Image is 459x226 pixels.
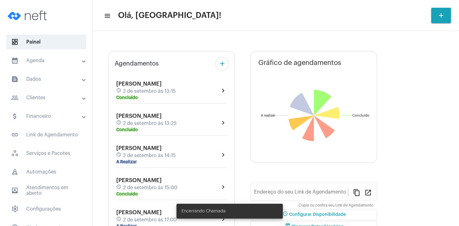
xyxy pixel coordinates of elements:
[6,183,86,198] span: Atendimentos em aberto
[11,38,19,46] span: sidenav icon
[123,185,177,190] span: 2 de setembro às 15:00
[299,203,373,208] mat-hint: Copie ou confira seu Link de Agendamento
[123,217,177,223] span: 2 de setembro às 17:00
[116,152,122,159] mat-icon: schedule
[11,150,19,157] span: sidenav icon
[11,205,19,213] span: sidenav icon
[282,212,346,217] span: Configurar Disponibilidade
[11,57,19,64] mat-icon: sidenav icon
[4,72,92,87] mat-expansion-panel-header: sidenav iconDados
[11,75,19,83] mat-icon: sidenav icon
[11,113,83,120] mat-panel-title: Financeiro
[11,75,83,83] mat-panel-title: Dados
[353,189,360,196] mat-icon: content_copy
[123,88,176,94] span: 2 de setembro às 13:15
[118,11,221,20] span: Olá, [GEOGRAPHIC_DATA]!
[352,114,369,117] text: Concluído
[123,153,176,158] span: 2 de setembro às 14:15
[258,59,341,66] span: Gráfico de agendamentos
[254,190,348,196] input: Link
[116,113,162,119] span: [PERSON_NAME]
[11,113,19,120] mat-icon: sidenav icon
[11,94,83,101] mat-panel-title: Clientes
[116,216,122,223] mat-icon: schedule
[6,35,86,49] span: Painel
[250,209,377,220] button: Configurar Disponibilidade
[5,3,51,28] img: logo-neft-novo-2.png
[116,96,138,100] mat-chip: Concluído
[11,168,19,176] span: sidenav icon
[4,109,92,124] mat-expansion-panel-header: sidenav iconFinanceiro
[104,12,110,19] mat-icon: sidenav icon
[261,114,275,117] text: A realizar
[123,121,176,126] span: 2 de setembro às 13:25
[116,120,122,127] mat-icon: schedule
[4,90,92,105] mat-expansion-panel-header: sidenav iconClientes
[4,53,92,68] mat-expansion-panel-header: sidenav iconAgenda
[116,88,122,95] mat-icon: schedule
[219,119,227,126] mat-icon: chevron_right
[6,202,86,216] span: Configurações
[116,192,138,196] mat-chip: Concluído
[11,94,19,101] mat-icon: sidenav icon
[116,184,122,191] mat-icon: schedule
[219,87,227,94] mat-icon: chevron_right
[181,208,226,214] span: Encerrando Chamada
[6,127,86,142] span: Link de Agendamento
[6,146,86,161] span: Serviços e Pacotes
[364,189,372,196] mat-icon: open_in_new
[11,131,19,139] mat-icon: sidenav icon
[116,177,162,183] span: [PERSON_NAME]
[11,57,83,64] mat-panel-title: Agenda
[116,81,162,87] span: [PERSON_NAME]
[437,12,445,19] mat-icon: add
[219,183,227,191] mat-icon: chevron_right
[219,60,226,67] mat-icon: add
[116,145,162,151] span: [PERSON_NAME]
[219,151,227,159] mat-icon: chevron_right
[116,160,137,164] mat-chip: A Realizar
[116,210,162,215] span: [PERSON_NAME]
[116,128,138,132] mat-chip: Concluído
[6,164,86,179] span: Automações
[115,60,159,67] span: Agendamentos
[11,187,19,194] mat-icon: sidenav icon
